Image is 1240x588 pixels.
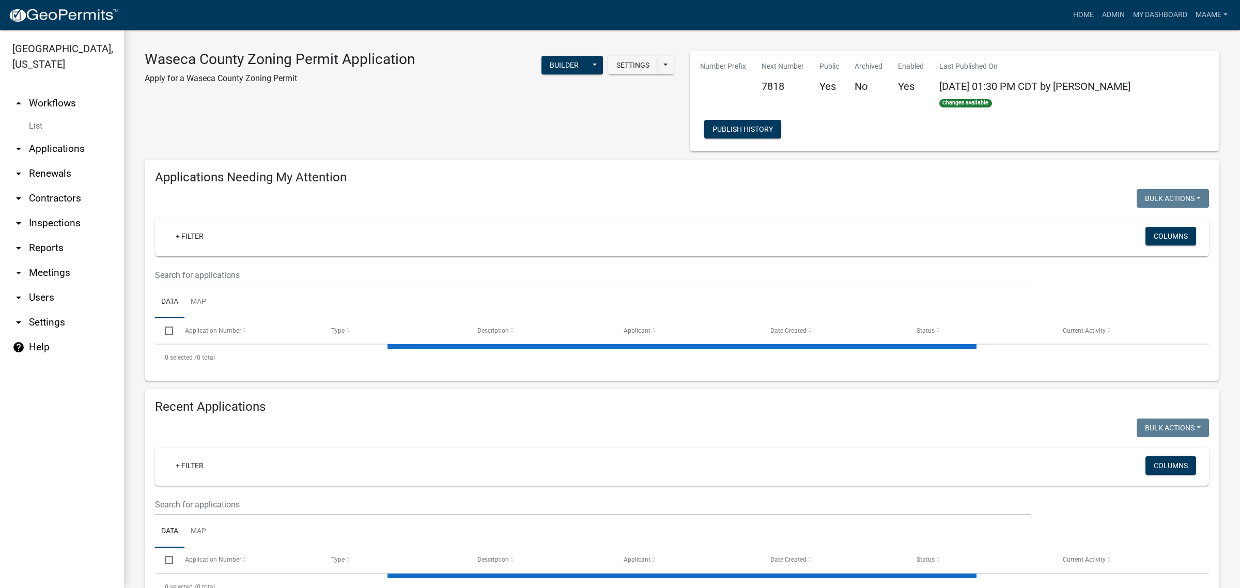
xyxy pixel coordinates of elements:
datatable-header-cell: Select [155,318,175,343]
h5: No [855,80,882,92]
span: 0 selected / [165,354,197,361]
i: arrow_drop_up [12,97,25,110]
button: Columns [1145,456,1196,475]
a: Data [155,515,184,548]
span: Description [477,327,509,334]
i: arrow_drop_down [12,143,25,155]
h4: Recent Applications [155,399,1209,414]
input: Search for applications [155,494,1031,515]
datatable-header-cell: Date Created [760,318,906,343]
i: help [12,341,25,353]
i: arrow_drop_down [12,316,25,329]
h5: Yes [898,80,924,92]
i: arrow_drop_down [12,267,25,279]
h3: Waseca County Zoning Permit Application [145,51,415,68]
button: Bulk Actions [1137,189,1209,208]
span: Current Activity [1063,556,1106,563]
button: Settings [608,56,658,74]
h5: 7818 [762,80,804,92]
a: + Filter [167,227,212,245]
span: Current Activity [1063,327,1106,334]
a: Home [1069,5,1098,25]
span: Type [331,327,345,334]
a: + Filter [167,456,212,475]
p: Number Prefix [700,61,746,72]
span: Changes available [939,99,992,107]
a: Map [184,515,212,548]
datatable-header-cell: Date Created [760,548,906,572]
i: arrow_drop_down [12,242,25,254]
span: [DATE] 01:30 PM CDT by [PERSON_NAME] [939,80,1130,92]
i: arrow_drop_down [12,192,25,205]
h5: Yes [819,80,839,92]
p: Archived [855,61,882,72]
i: arrow_drop_down [12,291,25,304]
datatable-header-cell: Type [321,548,468,572]
wm-modal-confirm: Workflow Publish History [704,126,781,134]
button: Builder [541,56,587,74]
datatable-header-cell: Description [468,318,614,343]
span: Description [477,556,509,563]
p: Enabled [898,61,924,72]
span: Applicant [624,556,650,563]
button: Publish History [704,120,781,138]
datatable-header-cell: Status [907,548,1053,572]
datatable-header-cell: Current Activity [1053,548,1199,572]
span: Application Number [185,327,241,334]
a: My Dashboard [1129,5,1191,25]
span: Type [331,556,345,563]
button: Bulk Actions [1137,419,1209,437]
datatable-header-cell: Application Number [175,548,321,572]
input: Search for applications [155,265,1031,286]
p: Next Number [762,61,804,72]
span: Application Number [185,556,241,563]
p: Apply for a Waseca County Zoning Permit [145,72,415,85]
button: Columns [1145,227,1196,245]
i: arrow_drop_down [12,217,25,229]
span: Status [917,327,935,334]
a: Data [155,286,184,319]
a: Maame [1191,5,1232,25]
span: Status [917,556,935,563]
datatable-header-cell: Application Number [175,318,321,343]
i: arrow_drop_down [12,167,25,180]
datatable-header-cell: Current Activity [1053,318,1199,343]
datatable-header-cell: Applicant [614,548,760,572]
p: Public [819,61,839,72]
datatable-header-cell: Description [468,548,614,572]
datatable-header-cell: Type [321,318,468,343]
div: 0 total [155,345,1209,370]
datatable-header-cell: Status [907,318,1053,343]
h4: Applications Needing My Attention [155,170,1209,185]
datatable-header-cell: Applicant [614,318,760,343]
span: Applicant [624,327,650,334]
p: Last Published On [939,61,1130,72]
a: Admin [1098,5,1129,25]
datatable-header-cell: Select [155,548,175,572]
a: Map [184,286,212,319]
span: Date Created [770,327,807,334]
span: Date Created [770,556,807,563]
